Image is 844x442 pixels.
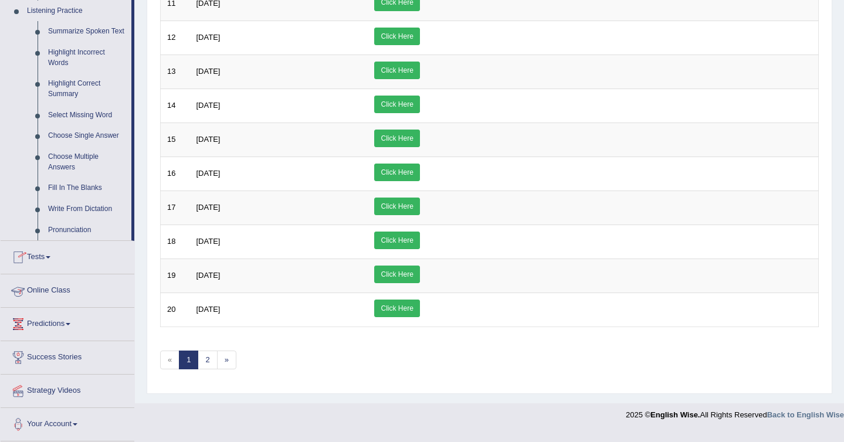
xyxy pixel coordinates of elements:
a: Select Missing Word [43,105,131,126]
a: Predictions [1,308,134,337]
a: Choose Single Answer [43,125,131,147]
a: Summarize Spoken Text [43,21,131,42]
a: Success Stories [1,341,134,370]
a: Write From Dictation [43,199,131,220]
span: [DATE] [196,101,221,110]
span: [DATE] [196,169,221,178]
td: 18 [161,225,190,259]
a: Click Here [374,28,419,45]
a: Online Class [1,274,134,304]
a: Click Here [374,198,419,215]
span: [DATE] [196,305,221,314]
a: Fill In The Blanks [43,178,131,199]
td: 13 [161,55,190,89]
a: Click Here [374,300,419,317]
td: 19 [161,259,190,293]
span: [DATE] [196,237,221,246]
td: 17 [161,191,190,225]
strong: English Wise. [650,410,700,419]
a: Tests [1,241,134,270]
a: 2 [198,351,217,370]
a: Click Here [374,96,419,113]
td: 15 [161,123,190,157]
a: Click Here [374,266,419,283]
a: Strategy Videos [1,375,134,404]
a: Click Here [374,130,419,147]
a: Click Here [374,164,419,181]
span: [DATE] [196,203,221,212]
span: [DATE] [196,135,221,144]
a: Highlight Correct Summary [43,73,131,104]
a: 1 [179,351,198,370]
a: » [217,351,236,370]
span: [DATE] [196,67,221,76]
a: Click Here [374,232,419,249]
a: Listening Practice [22,1,131,22]
span: [DATE] [196,33,221,42]
a: Highlight Incorrect Words [43,42,131,73]
a: Back to English Wise [767,410,844,419]
span: [DATE] [196,271,221,280]
span: « [160,351,179,370]
td: 14 [161,89,190,123]
a: Click Here [374,62,419,79]
td: 16 [161,157,190,191]
a: Pronunciation [43,220,131,241]
td: 20 [161,293,190,327]
a: Your Account [1,408,134,437]
div: 2025 © All Rights Reserved [626,403,844,420]
a: Choose Multiple Answers [43,147,131,178]
td: 12 [161,21,190,55]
